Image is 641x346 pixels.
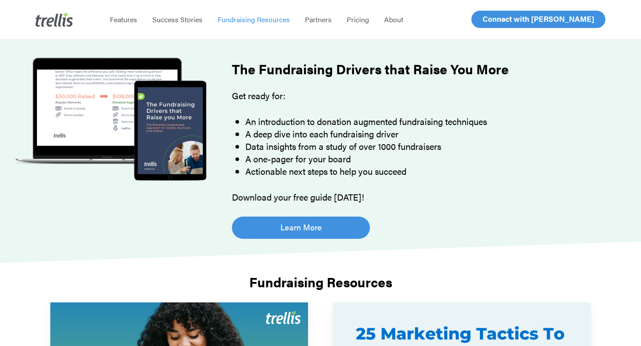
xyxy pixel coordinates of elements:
strong: Fundraising Resources [249,272,392,291]
a: Success Stories [145,15,210,24]
a: Fundraising Resources [210,15,297,24]
span: Partners [305,14,332,24]
span: Success Stories [152,14,203,24]
span: Pricing [347,14,369,24]
li: An introduction to donation augmented fundraising techniques [245,115,597,128]
a: Features [102,15,145,24]
span: About [384,14,403,24]
span: Fundraising Resources [218,14,290,24]
strong: The Fundraising Drivers that Raise You More [232,59,509,78]
p: Get ready for: [232,89,597,115]
li: A deep dive into each fundraising driver [245,128,597,140]
span: Learn More [280,221,322,233]
p: Download your free guide [DATE]! [232,191,597,203]
li: A one-pager for your board [245,153,597,165]
span: Features [110,14,137,24]
a: About [377,15,411,24]
a: Learn More [232,217,370,239]
a: Pricing [339,15,377,24]
a: Connect with [PERSON_NAME] [471,11,605,28]
img: Trellis [36,12,73,27]
li: Actionable next steps to help you succeed [245,165,597,177]
span: Connect with [PERSON_NAME] [483,13,594,24]
a: Partners [297,15,339,24]
li: Data insights from a study of over 1000 fundraisers [245,140,597,153]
